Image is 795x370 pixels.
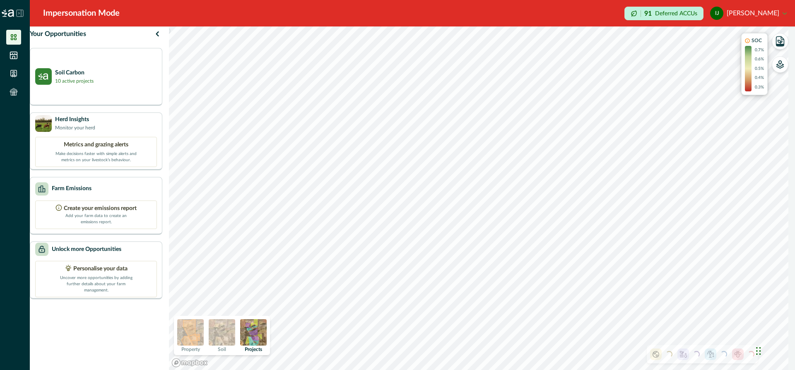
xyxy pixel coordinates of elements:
p: 91 [644,10,652,17]
a: Mapbox logo [171,358,208,368]
img: Logo [2,10,14,17]
iframe: Chat Widget [754,330,795,370]
p: Unlock more Opportunities [52,245,121,254]
p: Herd Insights [55,115,95,124]
p: Add your farm data to create an emissions report. [65,213,127,225]
p: Deferred ACCUs [655,10,697,17]
p: 10 active projects [55,77,94,85]
p: Uncover more opportunities by adding further details about your farm management. [55,273,137,294]
p: Create your emissions report [64,204,137,213]
p: Property [181,347,200,352]
p: Soil Carbon [55,69,94,77]
img: property preview [177,319,204,346]
img: projects preview [240,319,267,346]
p: Your Opportunities [30,29,86,39]
canvas: Map [169,26,788,370]
p: Make decisions faster with simple alerts and metrics on your livestock’s behaviour. [55,149,137,163]
p: SOC [752,37,762,44]
button: ian james[PERSON_NAME] [710,3,787,23]
p: 0.5% [755,66,764,72]
p: Soil [218,347,226,352]
p: 0.4% [755,75,764,81]
p: Personalise your data [73,265,128,273]
p: 0.6% [755,56,764,62]
p: Metrics and grazing alerts [64,141,128,149]
p: 0.3% [755,84,764,91]
img: soil preview [209,319,235,346]
div: Drag [756,339,761,363]
div: Impersonation Mode [43,7,120,19]
p: Projects [245,347,262,352]
p: 0.7% [755,47,764,53]
p: Farm Emissions [52,184,92,193]
p: Monitor your herd [55,124,95,131]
